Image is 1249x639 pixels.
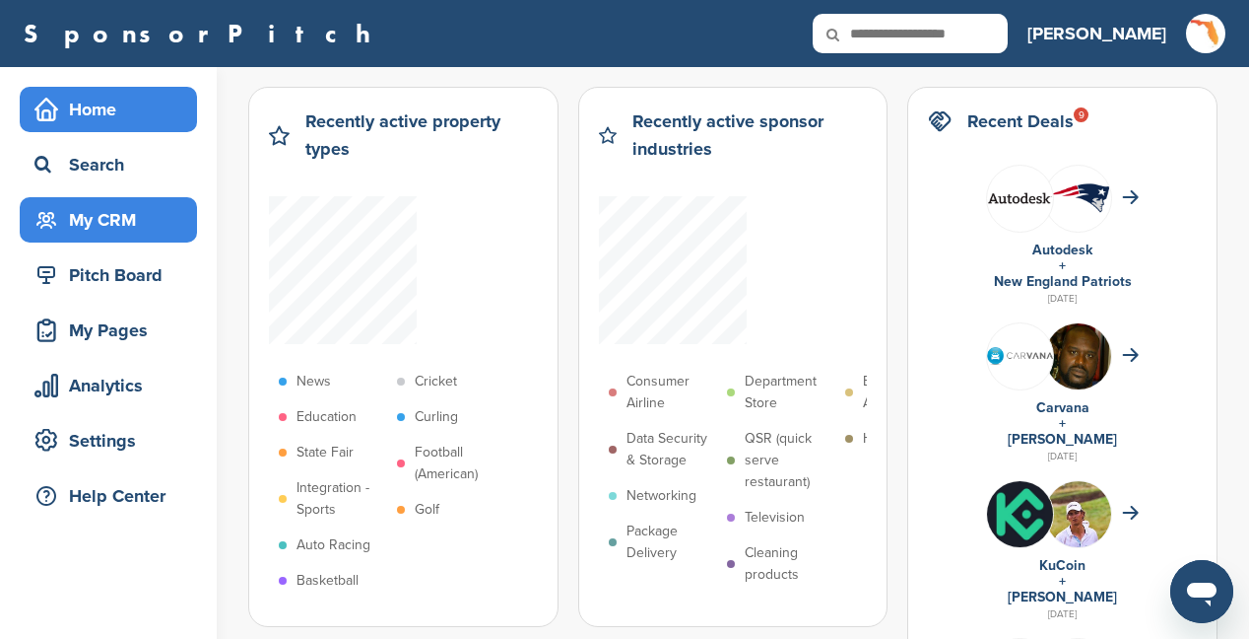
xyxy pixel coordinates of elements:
[1039,557,1085,574] a: KuCoin
[987,481,1053,547] img: jmj71fb 400x400
[1045,182,1111,213] img: Data?1415811651
[1008,431,1117,448] a: [PERSON_NAME]
[296,442,354,463] p: State Fair
[745,507,805,529] p: Television
[20,197,197,243] a: My CRM
[1045,323,1111,400] img: Shaquille o'neal in 2011 (cropped)
[20,142,197,187] a: Search
[1036,399,1089,416] a: Carvana
[928,448,1197,465] div: [DATE]
[30,478,197,514] div: Help Center
[987,347,1053,364] img: Carvana logo
[928,290,1197,308] div: [DATE]
[863,371,953,414] p: Bathroom Appliances
[30,368,197,403] div: Analytics
[1032,242,1092,258] a: Autodesk
[1045,481,1111,574] img: Open uri20141112 64162 1m4tozd?1415806781
[928,605,1197,623] div: [DATE]
[20,363,197,408] a: Analytics
[30,257,197,293] div: Pitch Board
[626,371,717,414] p: Consumer Airline
[20,308,197,353] a: My Pages
[415,442,505,485] p: Football (American)
[1059,257,1066,274] a: +
[30,313,197,348] div: My Pages
[296,477,387,521] p: Integration - Sports
[1027,20,1166,47] h3: [PERSON_NAME]
[1059,415,1066,432] a: +
[626,485,696,507] p: Networking
[30,147,197,182] div: Search
[30,423,197,459] div: Settings
[305,107,538,163] h2: Recently active property types
[863,428,902,450] p: Health
[626,521,717,564] p: Package Delivery
[994,273,1132,290] a: New England Patriots
[296,406,357,428] p: Education
[626,428,717,471] p: Data Security & Storage
[415,406,458,428] p: Curling
[20,252,197,298] a: Pitch Board
[24,21,383,46] a: SponsorPitch
[30,92,197,127] div: Home
[1170,560,1233,623] iframe: Button to launch messaging window
[30,202,197,238] div: My CRM
[1059,573,1066,590] a: +
[967,107,1074,135] h2: Recent Deals
[415,371,457,392] p: Cricket
[987,192,1053,204] img: Data
[1186,14,1225,53] img: Smqwq3ww 400x400
[415,499,439,521] p: Golf
[296,371,331,392] p: News
[745,428,835,493] p: QSR (quick serve restaurant)
[1027,12,1166,55] a: [PERSON_NAME]
[20,473,197,519] a: Help Center
[632,107,867,163] h2: Recently active sponsor industries
[1008,589,1117,605] a: [PERSON_NAME]
[745,542,835,586] p: Cleaning products
[296,534,370,556] p: Auto Racing
[20,87,197,132] a: Home
[296,570,359,592] p: Basketball
[1074,107,1088,122] div: 9
[20,418,197,463] a: Settings
[745,371,835,414] p: Department Store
